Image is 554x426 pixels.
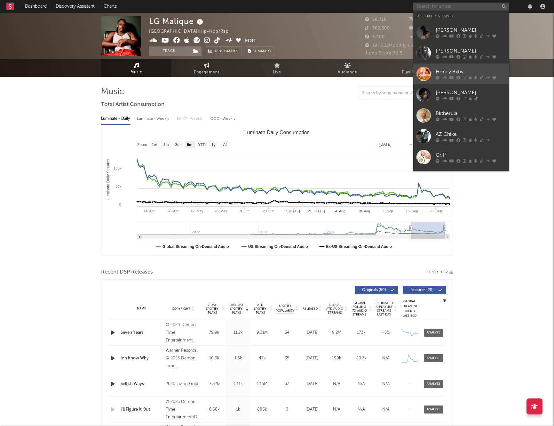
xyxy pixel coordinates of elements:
div: Seven Years [121,330,162,336]
span: 3,400 [365,35,385,39]
a: Bktherula [413,105,509,126]
div: Luminate - Weekly [137,113,170,124]
button: Summary [245,46,275,56]
span: Summary [253,50,272,53]
div: <5% [375,330,397,336]
text: 0 [119,202,121,206]
span: Released [303,307,318,311]
span: 7 Day Spotify Plays [204,303,221,315]
a: Music [101,59,171,77]
button: Features(20) [403,286,446,294]
text: Zoom [137,143,147,147]
div: 37 [276,381,298,387]
text: 23. Jun [263,209,274,213]
span: Recent DSP Releases [101,268,153,276]
div: 886k [252,406,273,413]
div: [GEOGRAPHIC_DATA] | Hip-Hop/Rap [149,28,236,36]
span: Global ATD Audio Streams [326,303,344,315]
a: AZ Chike [413,126,509,147]
svg: Luminate Daily Consumption [101,127,453,255]
text: 12. May [191,209,203,213]
span: 50,710 [365,18,387,22]
text: Ex-US Streaming On-Demand Audio [326,244,392,249]
div: 7.52k [204,381,225,387]
div: N/A [375,355,397,362]
div: N/A [351,406,372,413]
a: Ion Know Why [121,355,162,362]
div: Honey Bxby [436,68,506,76]
text: 6m [187,143,192,147]
text: 18. Aug [358,209,370,213]
div: [PERSON_NAME] [436,47,506,55]
div: 1.6k [228,355,249,362]
div: [DATE] [301,355,323,362]
span: Features ( 20 ) [407,288,437,292]
div: Griff [436,151,506,159]
button: Edit [245,37,257,45]
div: 173k [351,330,372,336]
a: Benchmark [205,46,241,56]
div: LG Malique [149,16,205,27]
div: Warner Records, © 2025 Demon Time Entertainment, LLC/Warner Records Inc. [166,347,201,370]
input: Search by song name or URL [359,91,426,96]
div: N/A [351,381,372,387]
span: 349,821 [409,18,434,22]
text: All [223,143,227,147]
text: → [409,142,413,147]
text: 29. Sep [430,209,442,213]
div: N/A [326,381,347,387]
div: Bktherula [436,110,506,117]
text: 1m [163,143,169,147]
a: [PERSON_NAME] [413,84,509,105]
div: N/A [375,406,397,413]
text: 28. Apr [168,209,179,213]
div: Global Streaming Trend (Last 60D) [400,299,419,318]
text: YTD [198,143,206,147]
div: 20.7k [351,355,372,362]
text: 100k [114,166,121,170]
span: Music [131,69,142,76]
span: Playlists/Charts [402,69,434,76]
text: 14. Apr [144,209,155,213]
text: 1y [211,143,216,147]
text: 9. Jun [240,209,249,213]
a: Jaymin [413,168,509,188]
div: 9.31M [252,330,273,336]
button: Originals(50) [355,286,398,294]
div: Selfish Ways [121,381,162,387]
div: © 2023 Demon Time Entertainment/Def Jam Recordings, a division of UMG Recordings, Inc. [166,398,201,421]
div: N/A [326,406,347,413]
div: 1k [228,406,249,413]
span: Spotify Popularity [276,304,295,313]
span: 168,000 [409,26,434,30]
text: 4. Aug [335,209,345,213]
div: 1.11k [228,381,249,387]
div: © 2024 Demon Time Entertainment, LLC/Warner Records Inc. [166,321,201,344]
button: Export CSV [426,270,453,274]
span: Global Rolling 7D Audio Streams [351,301,368,316]
div: Name [121,306,162,311]
div: 54 [276,330,298,336]
text: 3m [175,143,181,147]
text: [DATE] [379,142,392,147]
div: 9.2M [326,330,347,336]
button: Track [149,46,189,56]
div: 2020 Living Gold [166,380,201,388]
text: Luminate Daily Streams [106,159,110,200]
a: Live [242,59,312,77]
div: 35 [276,355,298,362]
span: 4,281 [409,35,428,39]
div: OCC - Weekly [210,113,236,124]
div: [DATE] [301,381,323,387]
div: [PERSON_NAME] [436,89,506,96]
div: [DATE] [301,330,323,336]
input: Search for artists [413,3,509,11]
span: Total Artist Consumption [101,101,164,109]
span: ATD Spotify Plays [252,303,269,315]
span: Jump Score: 70.5 [365,51,402,55]
span: Audience [338,69,357,76]
text: Global Streaming On-Demand Audio [162,244,229,249]
span: Estimated % Playlist Streams Last Day [375,301,393,316]
a: Engagement [171,59,242,77]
